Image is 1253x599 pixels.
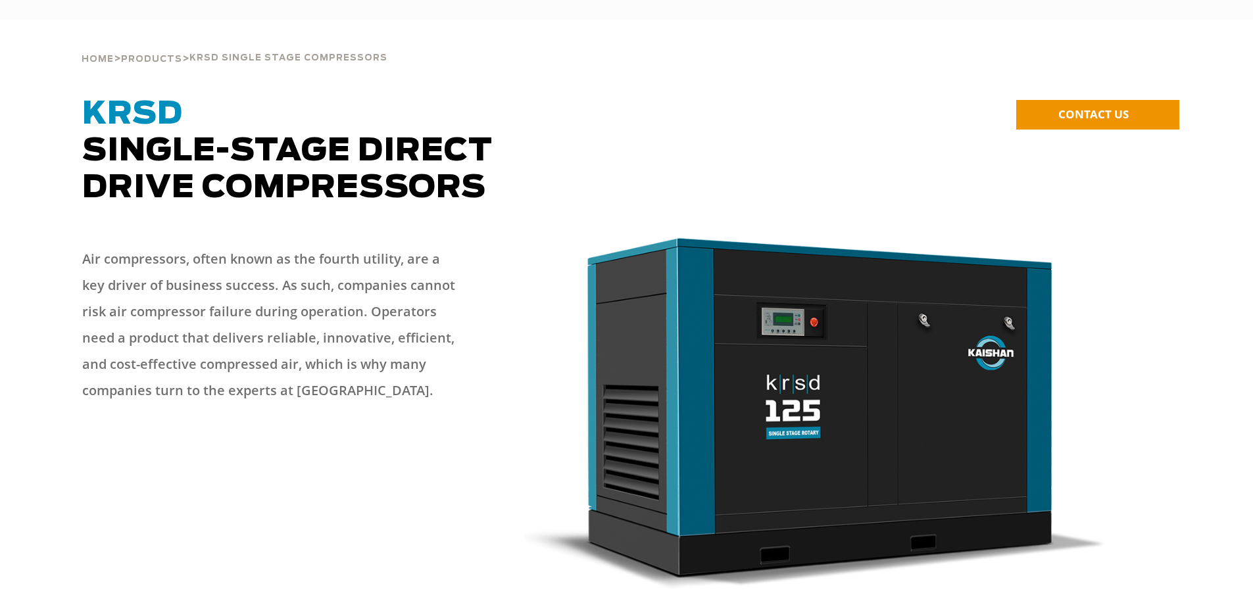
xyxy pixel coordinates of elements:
[82,99,493,204] span: Single-Stage Direct Drive Compressors
[524,233,1107,589] img: krsd125
[189,54,387,62] span: krsd single stage compressors
[1058,107,1129,122] span: CONTACT US
[82,53,114,64] a: Home
[121,53,182,64] a: Products
[82,246,464,404] p: Air compressors, often known as the fourth utility, are a key driver of business success. As such...
[1016,100,1179,130] a: CONTACT US
[121,55,182,64] span: Products
[82,55,114,64] span: Home
[82,99,183,130] span: KRSD
[82,20,387,70] div: > >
